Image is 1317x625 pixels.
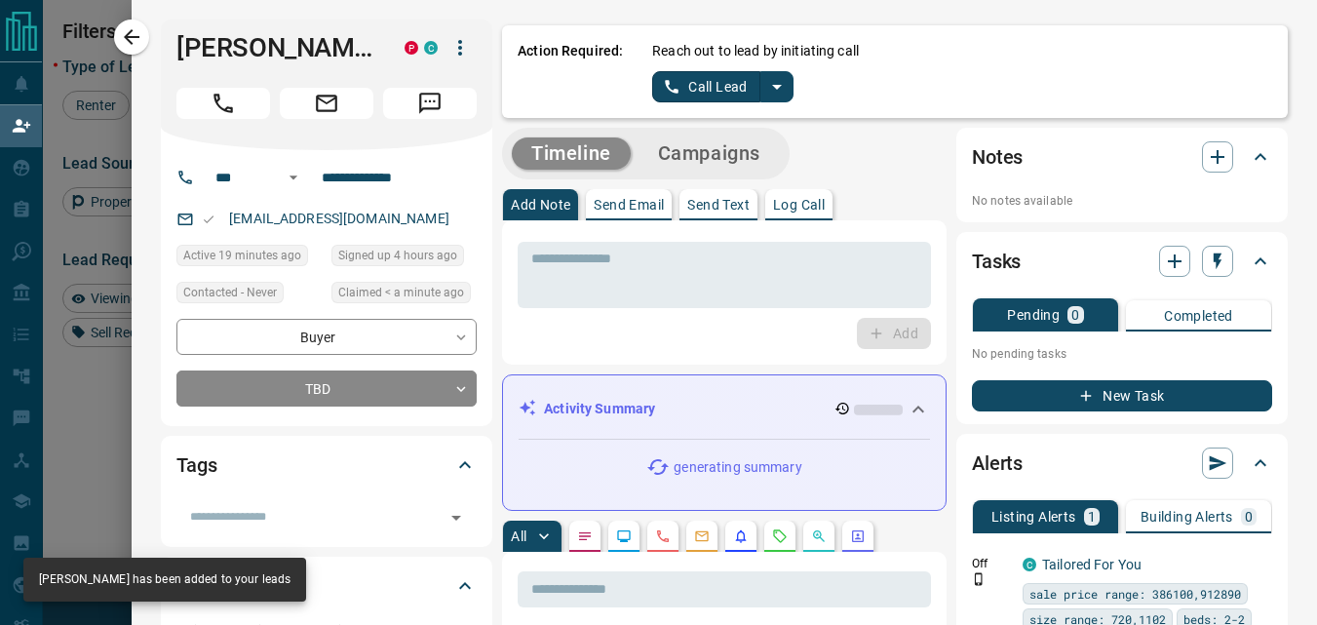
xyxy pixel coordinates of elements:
[972,380,1272,411] button: New Task
[176,449,216,481] h2: Tags
[1071,308,1079,322] p: 0
[616,528,632,544] svg: Lead Browsing Activity
[280,88,373,119] span: Email
[176,245,322,272] div: Fri Sep 12 2025
[972,134,1272,180] div: Notes
[1088,510,1096,524] p: 1
[733,528,749,544] svg: Listing Alerts
[176,319,477,355] div: Buyer
[1029,584,1241,604] span: sale price range: 386100,912890
[511,198,570,212] p: Add Note
[972,448,1023,479] h2: Alerts
[512,137,631,170] button: Timeline
[176,32,375,63] h1: [PERSON_NAME]
[383,88,477,119] span: Message
[639,137,780,170] button: Campaigns
[443,504,470,531] button: Open
[183,246,301,265] span: Active 19 minutes ago
[1007,308,1060,322] p: Pending
[511,529,526,543] p: All
[183,283,277,302] span: Contacted - Never
[519,391,930,427] div: Activity Summary
[652,71,760,102] button: Call Lead
[176,563,477,609] div: Criteria
[176,371,477,407] div: TBD
[176,442,477,488] div: Tags
[202,213,215,226] svg: Email Valid
[229,211,449,226] a: [EMAIL_ADDRESS][DOMAIN_NAME]
[1164,309,1233,323] p: Completed
[652,71,794,102] div: split button
[331,245,477,272] div: Fri Sep 12 2025
[850,528,866,544] svg: Agent Actions
[773,198,825,212] p: Log Call
[331,282,477,309] div: Fri Sep 12 2025
[1023,558,1036,571] div: condos.ca
[577,528,593,544] svg: Notes
[991,510,1076,524] p: Listing Alerts
[655,528,671,544] svg: Calls
[518,41,623,102] p: Action Required:
[1141,510,1233,524] p: Building Alerts
[972,246,1021,277] h2: Tasks
[1245,510,1253,524] p: 0
[972,192,1272,210] p: No notes available
[811,528,827,544] svg: Opportunities
[972,555,1011,572] p: Off
[972,339,1272,369] p: No pending tasks
[424,41,438,55] div: condos.ca
[176,88,270,119] span: Call
[544,399,655,419] p: Activity Summary
[687,198,750,212] p: Send Text
[338,246,457,265] span: Signed up 4 hours ago
[972,238,1272,285] div: Tasks
[674,457,801,478] p: generating summary
[338,283,464,302] span: Claimed < a minute ago
[772,528,788,544] svg: Requests
[1042,557,1142,572] a: Tailored For You
[405,41,418,55] div: property.ca
[972,440,1272,487] div: Alerts
[694,528,710,544] svg: Emails
[652,41,859,61] p: Reach out to lead by initiating call
[39,564,291,596] div: [PERSON_NAME] has been added to your leads
[594,198,664,212] p: Send Email
[972,572,986,586] svg: Push Notification Only
[282,166,305,189] button: Open
[972,141,1023,173] h2: Notes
